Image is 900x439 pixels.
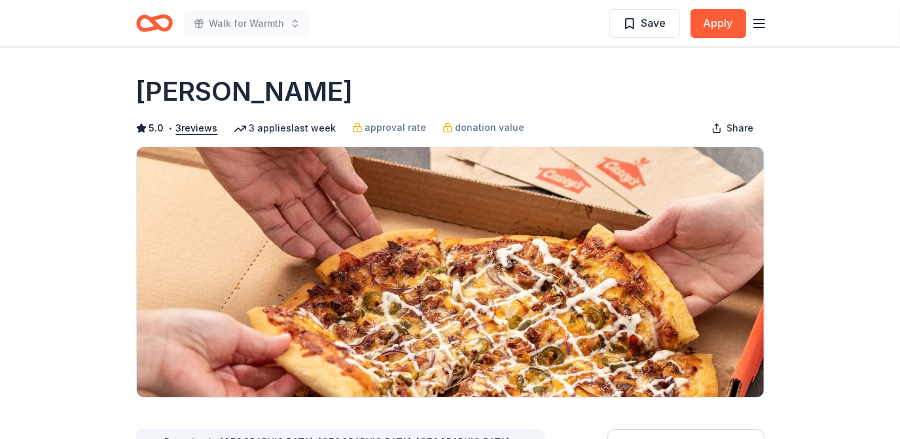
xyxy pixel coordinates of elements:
[691,9,746,38] button: Apply
[209,16,285,31] span: Walk for Warmth
[456,120,525,135] span: donation value
[183,10,311,37] button: Walk for Warmth
[701,115,765,141] button: Share
[727,120,754,136] span: Share
[352,120,427,135] a: approval rate
[149,120,164,136] span: 5.0
[234,120,336,136] div: 3 applies last week
[137,147,764,397] img: Image for Casey's
[136,8,173,39] a: Home
[609,9,680,38] button: Save
[136,73,353,110] h1: [PERSON_NAME]
[176,120,218,136] button: 3reviews
[168,123,172,133] span: •
[365,120,427,135] span: approval rate
[641,14,666,31] span: Save
[442,120,525,135] a: donation value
